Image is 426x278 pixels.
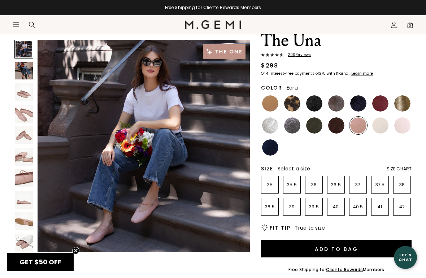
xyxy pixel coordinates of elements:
[261,71,319,76] klarna-placement-style-body: Or 4 interest-free payments of
[394,117,410,134] img: Ballerina Pink
[283,204,300,210] p: 39
[387,166,412,172] div: Size Chart
[371,204,388,210] p: 41
[261,166,273,171] h2: Size
[328,95,344,112] img: Cocoa
[262,117,278,134] img: Silver
[15,62,33,80] img: The Una
[12,21,19,28] button: Open site menu
[350,117,366,134] img: Antique Rose
[349,182,366,188] p: 37
[283,182,300,188] p: 35.5
[350,95,366,112] img: Midnight Blue
[394,253,417,262] div: Let's Chat
[394,182,410,188] p: 38
[327,71,350,76] klarna-placement-style-body: with Klarna
[306,117,322,134] img: Military
[407,23,414,30] span: 0
[7,253,74,271] div: GET $50 OFFClose teaser
[262,95,278,112] img: Light Tan
[306,95,322,112] img: Black
[15,234,33,252] img: The Una
[283,53,311,57] span: 200 Review s
[72,247,79,254] button: Close teaser
[328,117,344,134] img: Chocolate
[295,224,325,231] span: True to size
[372,95,388,112] img: Burgundy
[19,257,61,266] span: GET $50 OFF
[261,61,278,70] div: $298
[261,240,412,257] button: Add to Bag
[15,148,33,166] img: The Una
[287,84,298,91] span: Ecru
[326,266,363,273] a: Cliente Rewards
[319,71,326,76] klarna-placement-style-amount: $75
[394,204,410,210] p: 42
[15,83,33,101] img: The Una
[38,40,250,252] img: The Una
[284,117,300,134] img: Gunmetal
[327,182,344,188] p: 36.5
[351,71,373,76] klarna-placement-style-cta: Learn more
[15,126,33,144] img: The Una
[349,204,366,210] p: 40.5
[203,44,245,59] img: The One tag
[288,267,384,273] div: Free Shipping for Members
[262,139,278,156] img: Navy
[278,165,310,172] span: Select a size
[15,212,33,230] img: The Una
[15,105,33,123] img: The Una
[185,20,242,29] img: M.Gemi
[261,182,278,188] p: 35
[15,169,33,187] img: The Una
[327,204,344,210] p: 40
[351,71,373,76] a: Learn more
[394,95,410,112] img: Gold
[305,182,322,188] p: 36
[305,204,322,210] p: 39.5
[371,182,388,188] p: 37.5
[261,85,282,91] h2: Color
[15,191,33,209] img: The Una
[261,204,278,210] p: 38.5
[261,53,412,58] a: 200Reviews
[372,117,388,134] img: Ecru
[284,95,300,112] img: Leopard Print
[270,225,290,231] h2: Fit Tip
